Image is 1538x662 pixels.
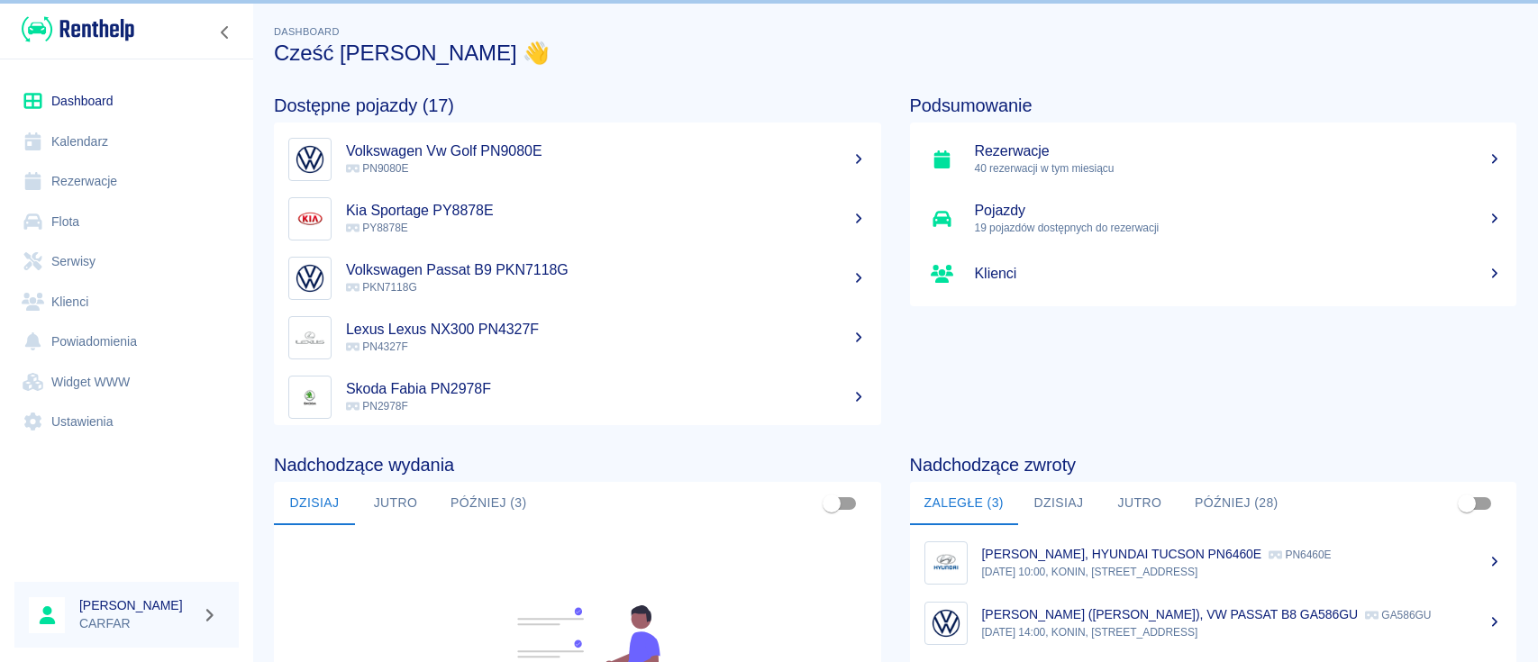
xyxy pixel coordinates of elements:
h4: Nadchodzące zwroty [910,454,1517,476]
a: Powiadomienia [14,322,239,362]
p: 40 rezerwacji w tym miesiącu [975,160,1503,177]
h5: Skoda Fabia PN2978F [346,380,867,398]
p: 19 pojazdów dostępnych do rezerwacji [975,220,1503,236]
a: Rezerwacje [14,161,239,202]
img: Image [293,202,327,236]
h6: [PERSON_NAME] [79,596,195,614]
a: Kalendarz [14,122,239,162]
a: Serwisy [14,241,239,282]
h5: Volkswagen Passat B9 PKN7118G [346,261,867,279]
p: [PERSON_NAME], HYUNDAI TUCSON PN6460E [982,547,1262,561]
h5: Pojazdy [975,202,1503,220]
button: Jutro [355,482,436,525]
a: ImageVolkswagen Vw Golf PN9080E PN9080E [274,130,881,189]
h5: Lexus Lexus NX300 PN4327F [346,321,867,339]
img: Image [293,142,327,177]
button: Dzisiaj [274,482,355,525]
h5: Rezerwacje [975,142,1503,160]
h4: Nadchodzące wydania [274,454,881,476]
img: Image [293,380,327,414]
span: PN4327F [346,340,408,353]
a: ImageSkoda Fabia PN2978F PN2978F [274,367,881,427]
a: Rezerwacje40 rezerwacji w tym miesiącu [910,130,1517,189]
h4: Podsumowanie [910,95,1517,116]
h5: Kia Sportage PY8878E [346,202,867,220]
span: PKN7118G [346,281,417,294]
img: Image [929,606,963,640]
p: [DATE] 14:00, KONIN, [STREET_ADDRESS] [982,624,1503,640]
span: PY8878E [346,222,408,234]
span: PN2978F [346,400,408,413]
button: Dzisiaj [1018,482,1099,525]
button: Zwiń nawigację [212,21,239,44]
a: Image[PERSON_NAME], HYUNDAI TUCSON PN6460E PN6460E[DATE] 10:00, KONIN, [STREET_ADDRESS] [910,532,1517,593]
h5: Volkswagen Vw Golf PN9080E [346,142,867,160]
h5: Klienci [975,265,1503,283]
a: Widget WWW [14,362,239,403]
span: Pokaż przypisane tylko do mnie [815,486,849,521]
a: Renthelp logo [14,14,134,44]
a: Ustawienia [14,402,239,442]
p: GA586GU [1365,609,1431,621]
img: Image [293,321,327,355]
button: Jutro [1099,482,1180,525]
h3: Cześć [PERSON_NAME] 👋 [274,41,1516,66]
a: Pojazdy19 pojazdów dostępnych do rezerwacji [910,189,1517,249]
button: Później (3) [436,482,541,525]
h4: Dostępne pojazdy (17) [274,95,881,116]
a: ImageKia Sportage PY8878E PY8878E [274,189,881,249]
p: PN6460E [1269,549,1331,561]
span: PN9080E [346,162,408,175]
p: CARFAR [79,614,195,633]
p: [DATE] 10:00, KONIN, [STREET_ADDRESS] [982,564,1503,580]
a: Klienci [14,282,239,322]
img: Renthelp logo [22,14,134,44]
a: Dashboard [14,81,239,122]
img: Image [293,261,327,295]
a: ImageVolkswagen Passat B9 PKN7118G PKN7118G [274,249,881,308]
button: Później (28) [1180,482,1293,525]
a: Klienci [910,249,1517,299]
a: Image[PERSON_NAME] ([PERSON_NAME]), VW PASSAT B8 GA586GU GA586GU[DATE] 14:00, KONIN, [STREET_ADDR... [910,593,1517,653]
a: Flota [14,202,239,242]
span: Dashboard [274,26,340,37]
button: Zaległe (3) [910,482,1018,525]
span: Pokaż przypisane tylko do mnie [1450,486,1484,521]
img: Image [929,546,963,580]
p: [PERSON_NAME] ([PERSON_NAME]), VW PASSAT B8 GA586GU [982,607,1359,621]
a: ImageLexus Lexus NX300 PN4327F PN4327F [274,308,881,367]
